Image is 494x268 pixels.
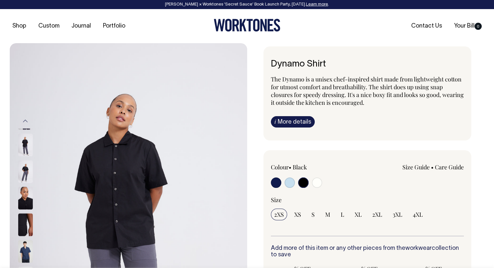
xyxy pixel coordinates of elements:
button: Previous [20,114,30,128]
span: i [274,118,276,125]
img: dark-navy [18,240,33,263]
input: S [308,209,318,220]
h1: Dynamo Shirt [271,59,464,69]
input: M [322,209,334,220]
img: black [18,134,33,156]
a: Care Guide [435,163,464,171]
span: M [325,211,330,218]
input: 4XL [410,209,426,220]
a: Shop [10,21,29,31]
span: L [341,211,344,218]
img: black [18,160,33,183]
div: [PERSON_NAME] × Worktones ‘Secret Sauce’ Book Launch Party, [DATE]. . [6,2,488,7]
span: XS [294,211,301,218]
span: 2XL [372,211,382,218]
span: S [311,211,315,218]
a: Journal [69,21,94,31]
a: Size Guide [402,163,430,171]
span: 0 [475,23,482,30]
a: iMore details [271,116,315,128]
a: workwear [405,246,432,251]
span: • [289,163,291,171]
a: Custom [36,21,62,31]
a: Portfolio [100,21,128,31]
input: XS [291,209,304,220]
input: 2XL [369,209,386,220]
span: 3XL [393,211,402,218]
input: 3XL [389,209,406,220]
input: XL [351,209,365,220]
span: XL [355,211,362,218]
img: black [18,187,33,210]
img: black [18,213,33,236]
div: Colour [271,163,348,171]
a: Learn more [306,3,328,6]
h6: Add more of this item or any other pieces from the collection to save [271,245,464,258]
span: The Dynamo is a unisex chef-inspired shirt made from lightweight cotton for utmost comfort and br... [271,75,464,106]
a: Your Bill0 [451,21,484,31]
span: • [431,163,434,171]
span: 4XL [413,211,423,218]
a: Contact Us [409,21,445,31]
span: 2XS [274,211,284,218]
input: L [337,209,348,220]
label: Black [293,163,307,171]
input: 2XS [271,209,287,220]
div: Size [271,196,464,204]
